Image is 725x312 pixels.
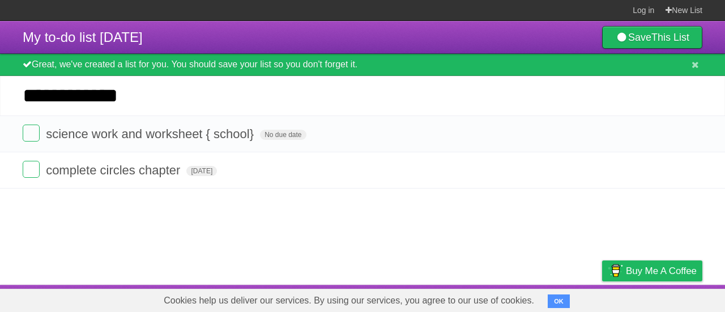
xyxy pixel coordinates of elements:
b: This List [651,32,689,43]
label: Done [23,161,40,178]
a: Suggest a feature [631,288,702,309]
button: OK [548,294,570,308]
span: complete circles chapter [46,163,183,177]
span: No due date [260,130,306,140]
span: Buy me a coffee [626,261,697,281]
a: Privacy [587,288,617,309]
a: Buy me a coffee [602,260,702,281]
a: SaveThis List [602,26,702,49]
span: Cookies help us deliver our services. By using our services, you agree to our use of cookies. [152,289,545,312]
span: science work and worksheet { school} [46,127,257,141]
label: Done [23,125,40,142]
span: [DATE] [186,166,217,176]
a: About [451,288,475,309]
img: Buy me a coffee [608,261,623,280]
a: Developers [489,288,535,309]
a: Terms [549,288,574,309]
span: My to-do list [DATE] [23,29,143,45]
